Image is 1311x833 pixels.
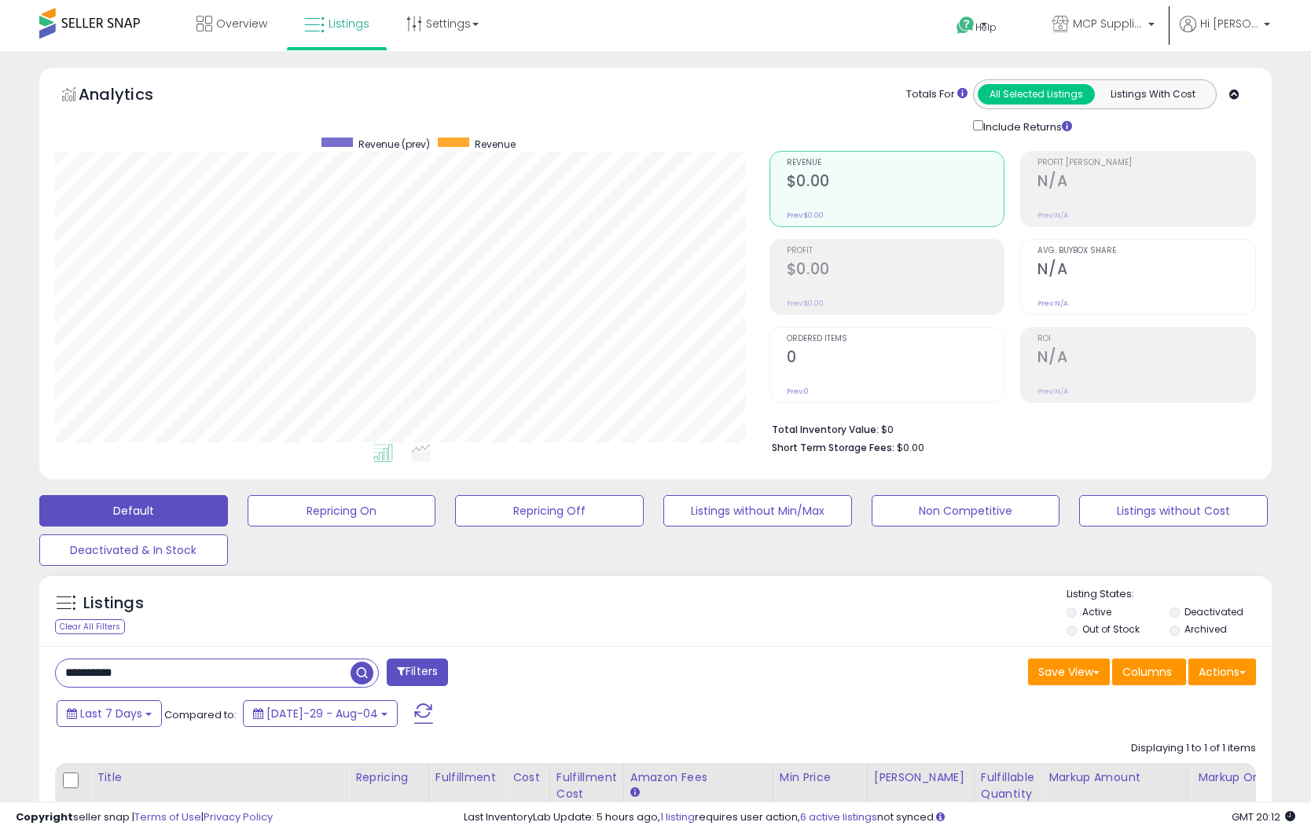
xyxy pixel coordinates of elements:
div: Fulfillable Quantity [981,769,1035,802]
label: Active [1082,605,1111,618]
small: Prev: N/A [1037,211,1068,220]
small: Prev: 0 [787,387,809,396]
strong: Copyright [16,809,73,824]
a: Terms of Use [134,809,201,824]
small: Prev: $0.00 [787,211,824,220]
span: [DATE]-29 - Aug-04 [266,706,378,721]
span: 2025-08-12 20:12 GMT [1232,809,1295,824]
b: Short Term Storage Fees: [772,441,894,454]
span: Ordered Items [787,335,1004,343]
h5: Listings [83,593,144,615]
div: Clear All Filters [55,619,125,634]
div: Markup Amount [1048,769,1184,786]
h2: $0.00 [787,172,1004,193]
button: Listings With Cost [1094,84,1211,105]
span: Revenue [787,159,1004,167]
small: Prev: $0.00 [787,299,824,308]
div: Amazon Fees [630,769,766,786]
span: Last 7 Days [80,706,142,721]
div: Totals For [906,87,968,102]
h2: N/A [1037,260,1255,281]
span: $0.00 [897,440,924,455]
button: Save View [1028,659,1110,685]
button: Deactivated & In Stock [39,534,228,566]
div: Include Returns [961,117,1091,135]
span: Hi [PERSON_NAME] [1200,16,1259,31]
button: Filters [387,659,448,686]
p: Listing States: [1067,587,1271,602]
button: Columns [1112,659,1186,685]
span: Avg. Buybox Share [1037,247,1255,255]
button: Default [39,495,228,527]
h2: $0.00 [787,260,1004,281]
button: Repricing Off [455,495,644,527]
small: Prev: N/A [1037,299,1068,308]
span: ROI [1037,335,1255,343]
a: Privacy Policy [204,809,273,824]
small: Amazon Fees. [630,786,640,800]
button: Last 7 Days [57,700,162,727]
div: Last InventoryLab Update: 5 hours ago, requires user action, not synced. [464,810,1295,825]
span: Columns [1122,664,1172,680]
a: Hi [PERSON_NAME] [1180,16,1270,51]
button: Actions [1188,659,1256,685]
small: Prev: N/A [1037,387,1068,396]
span: Overview [216,16,267,31]
button: Non Competitive [872,495,1060,527]
div: [PERSON_NAME] [874,769,968,786]
div: Displaying 1 to 1 of 1 items [1131,741,1256,756]
li: $0 [772,419,1244,438]
button: [DATE]-29 - Aug-04 [243,700,398,727]
span: Profit [PERSON_NAME] [1037,159,1255,167]
div: seller snap | | [16,810,273,825]
button: Repricing On [248,495,436,527]
a: 1 listing [660,809,695,824]
label: Deactivated [1184,605,1243,618]
div: Fulfillment Cost [556,769,617,802]
h2: N/A [1037,172,1255,193]
span: MCP Supplies [1073,16,1144,31]
span: Revenue [475,138,516,151]
div: Min Price [780,769,861,786]
button: Listings without Cost [1079,495,1268,527]
i: Get Help [956,16,975,35]
b: Total Inventory Value: [772,423,879,436]
div: Repricing [355,769,422,786]
span: Revenue (prev) [358,138,430,151]
div: Cost [512,769,543,786]
a: Help [944,4,1027,51]
a: 6 active listings [800,809,877,824]
button: Listings without Min/Max [663,495,852,527]
button: All Selected Listings [978,84,1095,105]
div: Fulfillment [435,769,499,786]
span: Profit [787,247,1004,255]
div: Title [97,769,342,786]
span: Compared to: [164,707,237,722]
h5: Analytics [79,83,184,109]
h2: N/A [1037,348,1255,369]
h2: 0 [787,348,1004,369]
label: Archived [1184,622,1227,636]
span: Help [975,20,997,34]
label: Out of Stock [1082,622,1140,636]
span: Listings [329,16,369,31]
